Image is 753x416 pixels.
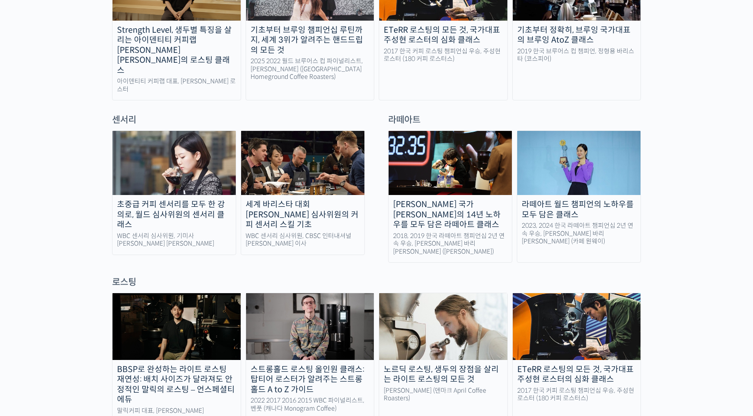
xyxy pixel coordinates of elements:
div: [PERSON_NAME] (덴마크 April Coffee Roasters) [379,387,507,403]
div: 기초부터 정확히, 브루잉 국가대표의 브루잉 AtoZ 클래스 [513,25,641,45]
a: [PERSON_NAME] 국가[PERSON_NAME]의 14년 노하우를 모두 담은 라떼아트 클래스 2018, 2019 한국 라떼아트 챔피언십 2년 연속 우승, [PERSON_... [388,130,512,263]
img: wonjaechoi-course-thumbnail.jpeg [389,131,512,195]
a: 세계 바리스타 대회 [PERSON_NAME] 심사위원의 커피 센서리 스킬 기초 WBC 센서리 심사위원, CBSC 인터내셔널 [PERSON_NAME] 이사 [241,130,365,255]
img: latte-art_course-thumbnail.jpeg [517,131,640,195]
div: [PERSON_NAME] 국가[PERSON_NAME]의 14년 노하우를 모두 담은 라떼아트 클래스 [389,199,512,230]
div: 2017 한국 커피 로스팅 챔피언십 우승, 주성현 로스터 (180 커피 로스터스) [513,387,641,403]
a: 홈 [3,284,59,307]
div: 라떼아트 [384,114,645,126]
div: 기초부터 브루잉 챔피언십 루틴까지, 세계 3위가 알려주는 핸드드립의 모든 것 [246,25,374,56]
div: Strength Level, 생두별 특징을 살리는 아이덴티티 커피랩 [PERSON_NAME] [PERSON_NAME]의 로스팅 클래스 [113,25,241,76]
div: 2018, 2019 한국 라떼아트 챔피언십 2년 연속 우승, [PERSON_NAME] 바리[PERSON_NAME] ([PERSON_NAME]) [389,232,512,256]
div: ETeRR 로스팅의 모든 것, 국가대표 주성현 로스터의 심화 클래스 [379,25,507,45]
div: BBSP로 완성하는 라이트 로스팅 재연성: 배치 사이즈가 달라져도 안정적인 말릭의 로스팅 – 언스페셜티 에듀 [113,364,241,405]
a: 대화 [59,284,116,307]
div: ETeRR 로스팅의 모든 것, 국가대표 주성현 로스터의 심화 클래스 [513,364,641,385]
div: 센서리 [108,114,369,126]
div: 세계 바리스타 대회 [PERSON_NAME] 심사위원의 커피 센서리 스킬 기초 [241,199,364,230]
div: 2023, 2024 한국 라떼아트 챔피언십 2년 연속 우승, [PERSON_NAME] 바리[PERSON_NAME] (카페 원웨이) [517,222,640,246]
span: 홈 [28,298,34,305]
div: WBC 센서리 심사위원, CBSC 인터내셔널 [PERSON_NAME] 이사 [241,232,364,248]
span: 설정 [138,298,149,305]
img: seonheeyoon_thumbnail.jpeg [241,131,364,195]
div: WBC 센서리 심사위원, 기미사 [PERSON_NAME] [PERSON_NAME] [113,232,236,248]
img: eterr-roasting_course-thumbnail.jpg [513,293,641,360]
div: 2019 한국 브루어스 컵 챔피언, 정형용 바리스타 (코스피어) [513,48,641,63]
span: 대화 [82,298,93,305]
div: 초중급 커피 센서리를 모두 한 강의로, 월드 심사위원의 센서리 클래스 [113,199,236,230]
img: nordic-roasting-course-thumbnail.jpeg [379,293,507,360]
div: 2025 2022 월드 브루어스 컵 파이널리스트, [PERSON_NAME] ([GEOGRAPHIC_DATA] Homeground Coffee Roasters) [246,57,374,81]
div: 스트롱홀드 로스팅 올인원 클래스: 탑티어 로스터가 알려주는 스트롱홀드 A to Z 가이드 [246,364,374,395]
a: 초중급 커피 센서리를 모두 한 강의로, 월드 심사위원의 센서리 클래스 WBC 센서리 심사위원, 기미사 [PERSON_NAME] [PERSON_NAME] [112,130,236,255]
div: 로스팅 [112,276,641,288]
img: inyoungsong_course_thumbnail.jpg [113,131,236,195]
div: 2022 2017 2016 2015 WBC 파이널리스트, 벤풋 (캐나다 Monogram Coffee) [246,397,374,412]
img: malic-roasting-class_course-thumbnail.jpg [113,293,241,360]
img: stronghold-roasting_course-thumbnail.jpg [246,293,374,360]
div: 노르딕 로스팅, 생두의 장점을 살리는 라이트 로스팅의 모든 것 [379,364,507,385]
a: 설정 [116,284,172,307]
a: 라떼아트 월드 챔피언의 노하우를 모두 담은 클래스 2023, 2024 한국 라떼아트 챔피언십 2년 연속 우승, [PERSON_NAME] 바리[PERSON_NAME] (카페 원웨이) [517,130,641,263]
div: 라떼아트 월드 챔피언의 노하우를 모두 담은 클래스 [517,199,640,220]
div: 2017 한국 커피 로스팅 챔피언십 우승, 주성현 로스터 (180 커피 로스터스) [379,48,507,63]
div: 아이덴티티 커피랩 대표, [PERSON_NAME] 로스터 [113,78,241,93]
div: 말릭커피 대표, [PERSON_NAME] [113,407,241,415]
